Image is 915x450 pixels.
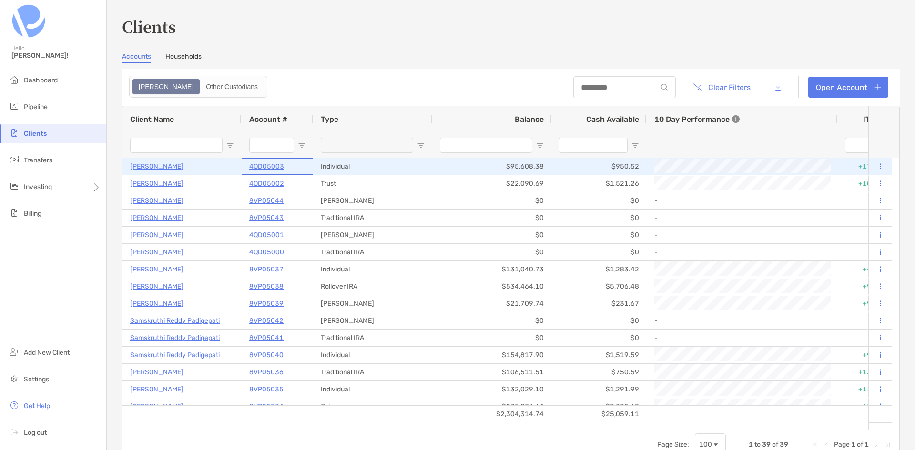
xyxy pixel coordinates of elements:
span: Clients [24,130,47,138]
div: +9.43% [837,278,895,295]
a: [PERSON_NAME] [130,246,183,258]
div: $534,464.10 [432,278,551,295]
a: [PERSON_NAME] [130,160,183,172]
div: +13.88% [837,364,895,380]
div: $154,817.90 [432,347,551,363]
div: - [654,210,830,226]
div: Traditional IRA [313,364,432,380]
div: $1,521.26 [551,175,647,192]
a: Samskruthi Reddy Padigepati [130,332,220,344]
a: 4QD05002 [249,178,284,190]
div: Rollover IRA [313,278,432,295]
button: Clear Filters [685,77,758,98]
p: [PERSON_NAME] [130,366,183,378]
div: +11.49% [837,381,895,398]
span: Cash Available [586,115,639,124]
div: - [654,244,830,260]
img: settings icon [9,373,20,384]
a: Open Account [808,77,888,98]
div: $0 [432,192,551,209]
div: Traditional IRA [313,210,432,226]
img: transfers icon [9,154,20,165]
a: 8VP05038 [249,280,284,292]
div: $95,608.38 [432,158,551,175]
div: Individual [313,381,432,398]
p: Samskruthi Reddy Padigepati [130,315,220,327]
div: Other Custodians [201,80,263,93]
input: Cash Available Filter Input [559,138,628,153]
span: 39 [780,440,788,449]
div: $0 [432,244,551,260]
div: - [654,227,830,243]
span: 1 [851,440,855,449]
a: 4QD05003 [249,160,284,172]
img: billing icon [9,207,20,219]
div: [PERSON_NAME] [313,312,432,329]
h3: Clients [122,15,900,37]
img: get-help icon [9,400,20,411]
a: Households [165,52,202,63]
div: Traditional IRA [313,330,432,346]
a: [PERSON_NAME] [130,178,183,190]
div: 0% [837,192,895,209]
a: 8VP05035 [249,383,284,395]
button: Open Filter Menu [298,141,305,149]
div: $5,706.48 [551,278,647,295]
div: +13.64% [837,398,895,415]
a: [PERSON_NAME] [130,195,183,207]
span: Dashboard [24,76,58,84]
div: [PERSON_NAME] [313,295,432,312]
div: +9.29% [837,295,895,312]
span: Page [834,440,850,449]
div: $25,059.11 [551,406,647,422]
p: [PERSON_NAME] [130,212,183,224]
div: $0 [551,210,647,226]
p: 8VP05036 [249,366,284,378]
div: [PERSON_NAME] [313,192,432,209]
p: 8VP05040 [249,349,284,361]
div: Zoe [133,80,199,93]
span: Add New Client [24,349,70,357]
div: 0% [837,330,895,346]
span: Investing [24,183,52,191]
div: $106,511.51 [432,364,551,380]
a: [PERSON_NAME] [130,383,183,395]
a: Samskruthi Reddy Padigepati [130,349,220,361]
div: Previous Page [823,441,830,449]
button: Open Filter Menu [226,141,234,149]
span: 1 [864,440,869,449]
div: +9.58% [837,347,895,363]
span: to [754,440,761,449]
div: $750.59 [551,364,647,380]
a: [PERSON_NAME] [130,298,183,310]
div: +17.46% [837,158,895,175]
a: [PERSON_NAME] [130,280,183,292]
div: $1,519.59 [551,347,647,363]
a: [PERSON_NAME] [130,400,183,412]
div: $132,029.10 [432,381,551,398]
a: 8VP05039 [249,298,284,310]
input: Account # Filter Input [249,138,294,153]
span: 39 [762,440,771,449]
button: Open Filter Menu [536,141,544,149]
span: Pipeline [24,103,48,111]
a: 8VP05041 [249,332,284,344]
a: Accounts [122,52,151,63]
p: 4QD05001 [249,229,284,241]
div: $0 [432,312,551,329]
div: Individual [313,158,432,175]
div: $2,335.68 [551,398,647,415]
a: [PERSON_NAME] [130,263,183,275]
div: $0 [551,330,647,346]
a: [PERSON_NAME] [130,229,183,241]
div: Page Size: [657,440,689,449]
div: $21,709.74 [432,295,551,312]
div: Trust [313,175,432,192]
